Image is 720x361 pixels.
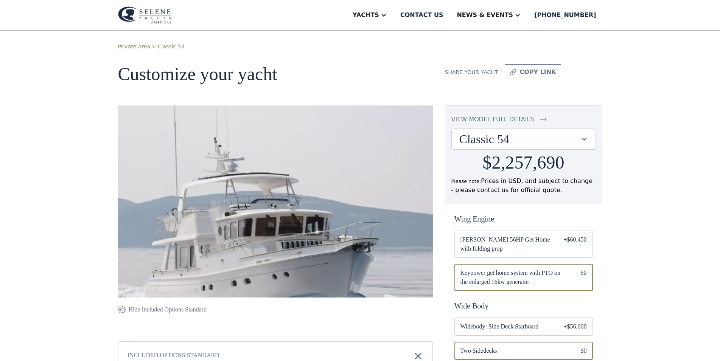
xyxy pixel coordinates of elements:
[519,68,556,77] div: copy link
[540,115,547,124] img: icon
[483,153,564,173] h2: $2,257,690
[510,68,516,77] img: icon
[158,43,185,51] a: Classic 54
[454,300,593,311] div: Wide Body
[459,132,580,146] div: Classic 54
[460,322,552,331] span: Widebody: Side Deck Starboard
[445,68,498,76] div: Share your yacht
[451,178,481,184] span: Please note:
[152,43,156,51] div: >
[118,305,207,314] a: Hide Included Options Standard
[457,11,513,20] div: News & EVENTS
[118,64,433,84] h1: Customize your yacht
[581,346,587,355] div: $0
[452,129,596,149] div: Classic 54
[460,235,552,253] span: [PERSON_NAME] 56HP Get Home with folding prop
[118,43,150,51] a: Private Area
[563,235,586,253] div: +$60,450
[353,11,379,20] div: Yachts
[451,177,596,195] div: Prices in USD, and subject to change - please contact us for official quote.
[460,346,569,355] span: Two Sidedecks
[451,115,596,124] a: view model full details
[460,268,569,287] span: Keypower get home system with PTO on the enlarged 16kw generator
[581,268,587,287] div: $0
[400,11,443,20] div: Contact us
[118,6,171,24] img: logo
[505,64,561,80] a: copy link
[563,322,586,331] div: +$56,000
[534,11,596,20] div: [PHONE_NUMBER]
[451,115,534,124] div: view model full details
[118,305,126,314] img: icon
[454,213,593,225] div: Wing Engine
[129,305,207,314] div: Hide Included Options Standard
